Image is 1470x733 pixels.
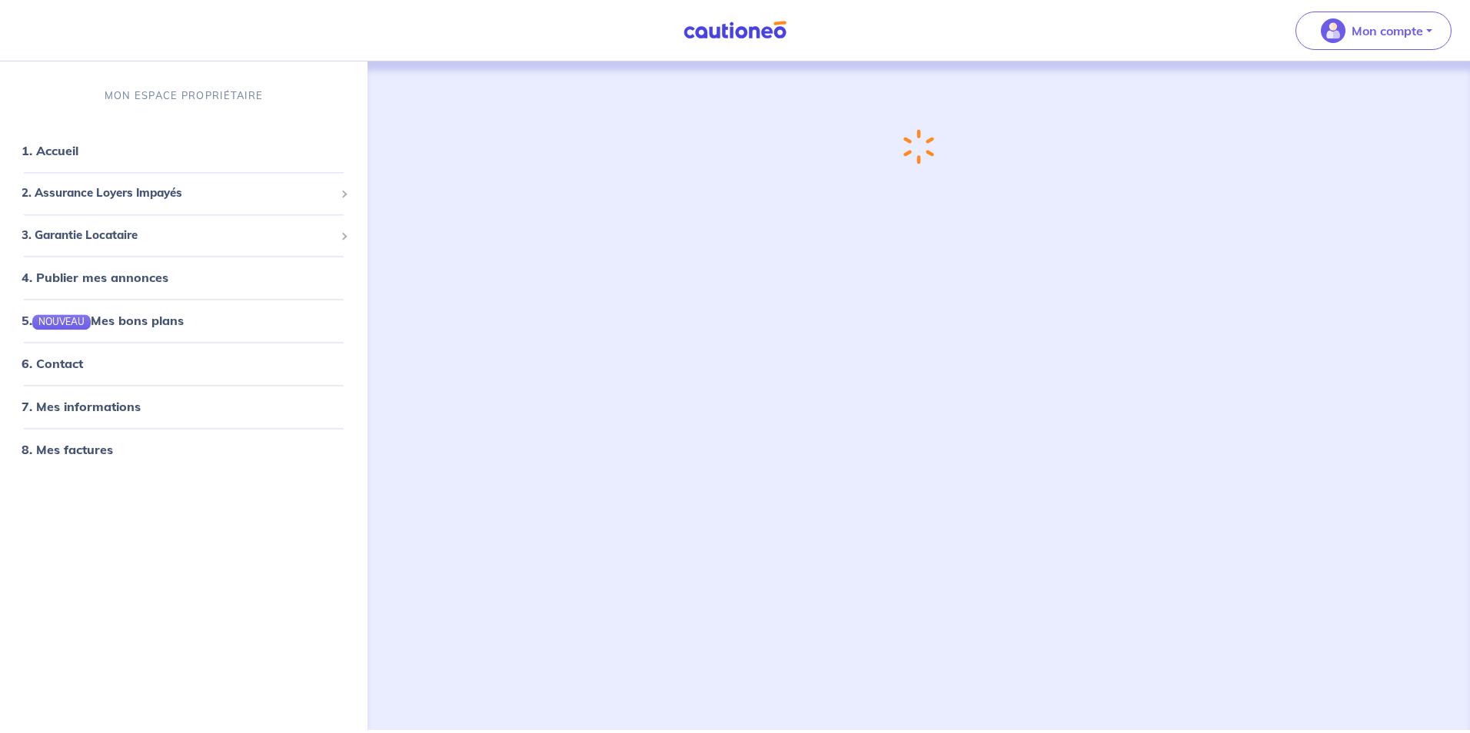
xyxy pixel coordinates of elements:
a: 8. Mes factures [22,443,113,458]
div: 1. Accueil [6,136,361,167]
img: illu_account_valid_menu.svg [1321,18,1345,43]
div: 8. Mes factures [6,435,361,466]
a: 5.NOUVEAUMes bons plans [22,313,184,329]
img: loading-spinner [903,129,934,164]
img: Cautioneo [677,21,793,40]
p: MON ESPACE PROPRIÉTAIRE [105,88,263,103]
div: 2. Assurance Loyers Impayés [6,179,361,209]
a: 6. Contact [22,357,83,372]
span: 2. Assurance Loyers Impayés [22,185,334,203]
div: 5.NOUVEAUMes bons plans [6,306,361,337]
div: 6. Contact [6,349,361,380]
button: illu_account_valid_menu.svgMon compte [1295,12,1452,50]
div: 7. Mes informations [6,392,361,423]
div: 4. Publier mes annonces [6,263,361,294]
a: 1. Accueil [22,144,78,159]
a: 4. Publier mes annonces [22,270,168,286]
p: Mon compte [1352,22,1423,40]
div: 3. Garantie Locataire [6,221,361,250]
a: 7. Mes informations [22,400,141,415]
span: 3. Garantie Locataire [22,227,334,244]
